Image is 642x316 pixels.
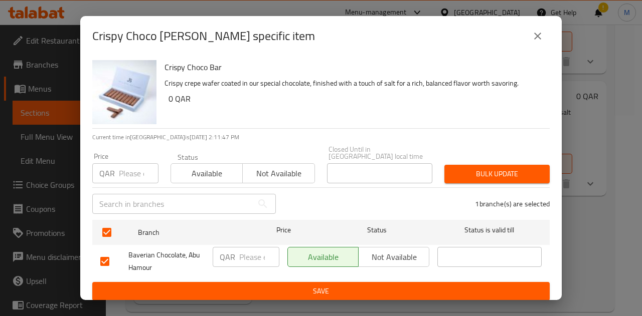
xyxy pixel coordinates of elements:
[287,247,359,267] button: Available
[169,92,542,106] h6: 0 QAR
[325,224,429,236] span: Status
[165,77,542,90] p: Crispy crepe wafer coated in our special chocolate, finished with a touch of salt for a rich, bal...
[99,167,115,179] p: QAR
[363,250,425,264] span: Not available
[171,163,243,183] button: Available
[92,28,315,44] h2: Crispy Choco [PERSON_NAME] specific item
[165,60,542,74] h6: Crispy Choco Bar
[358,247,429,267] button: Not available
[175,166,239,181] span: Available
[92,133,550,142] p: Current time in [GEOGRAPHIC_DATA] is [DATE] 2:11:47 PM
[92,60,156,124] img: Crispy Choco Bar
[128,249,205,274] span: Baverian Chocolate, Abu Hamour
[452,168,542,180] span: Bulk update
[119,163,158,183] input: Please enter price
[239,247,279,267] input: Please enter price
[92,194,253,214] input: Search in branches
[444,165,550,183] button: Bulk update
[437,224,542,236] span: Status is valid till
[475,199,550,209] p: 1 branche(s) are selected
[242,163,314,183] button: Not available
[220,251,235,263] p: QAR
[100,285,542,297] span: Save
[92,282,550,300] button: Save
[250,224,317,236] span: Price
[292,250,355,264] span: Available
[247,166,310,181] span: Not available
[138,226,242,239] span: Branch
[526,24,550,48] button: close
